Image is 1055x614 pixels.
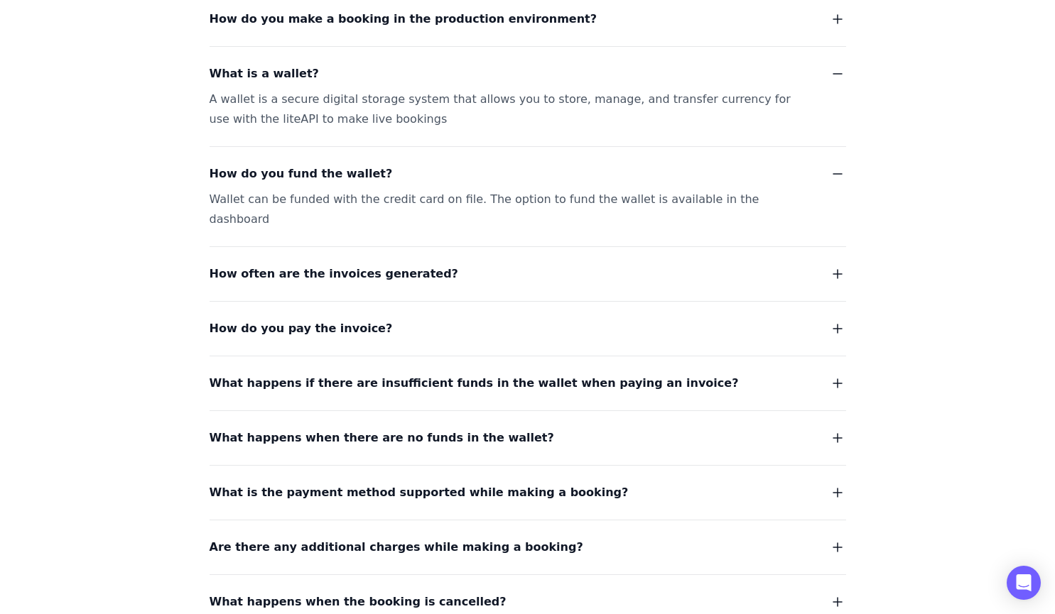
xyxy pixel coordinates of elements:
div: Wallet can be funded with the credit card on file. The option to fund the wallet is available in ... [210,190,812,229]
span: How do you fund the wallet? [210,164,393,184]
button: How do you fund the wallet? [210,164,846,184]
span: What is a wallet? [210,64,319,84]
button: How often are the invoices generated? [210,264,846,284]
button: What happens if there are insufficient funds in the wallet when paying an invoice? [210,373,846,393]
span: What happens when the booking is cancelled? [210,592,507,612]
div: A wallet is a secure digital storage system that allows you to store, manage, and transfer curren... [210,89,812,129]
div: Open Intercom Messenger [1007,566,1041,600]
button: Are there any additional charges while making a booking? [210,537,846,557]
button: What happens when there are no funds in the wallet? [210,428,846,448]
span: How often are the invoices generated? [210,264,458,284]
span: How do you make a booking in the production environment? [210,9,597,29]
button: How do you make a booking in the production environment? [210,9,846,29]
button: What is the payment method supported while making a booking? [210,483,846,503]
span: Are there any additional charges while making a booking? [210,537,583,557]
span: What is the payment method supported while making a booking? [210,483,629,503]
button: How do you pay the invoice? [210,319,846,339]
span: What happens if there are insufficient funds in the wallet when paying an invoice? [210,373,739,393]
button: What happens when the booking is cancelled? [210,592,846,612]
span: What happens when there are no funds in the wallet? [210,428,554,448]
span: How do you pay the invoice? [210,319,393,339]
button: What is a wallet? [210,64,846,84]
